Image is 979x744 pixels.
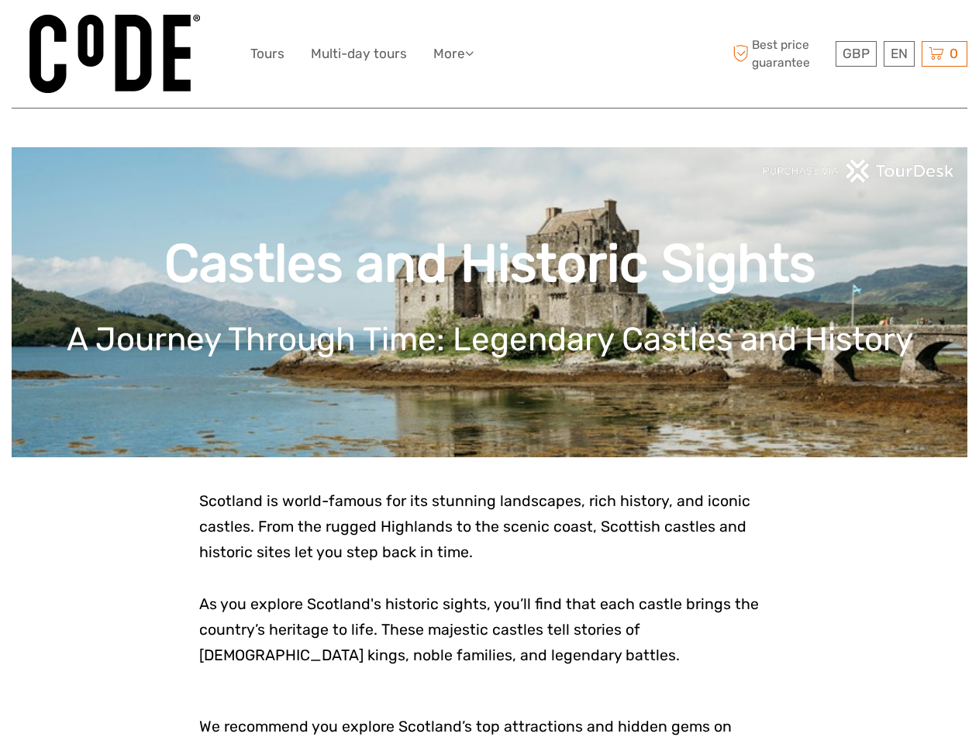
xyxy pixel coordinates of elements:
a: More [433,43,474,65]
span: 0 [947,46,960,61]
a: Multi-day tours [311,43,407,65]
span: Scotland is world-famous for its stunning landscapes, rich history, and iconic castles. From the ... [199,492,750,561]
a: Tours [250,43,284,65]
span: GBP [843,46,870,61]
span: Best price guarantee [729,36,832,71]
img: 992-d66cb919-c786-410f-a8a5-821cd0571317_logo_big.jpg [29,15,200,93]
span: As you explore Scotland's historic sights, you’ll find that each castle brings the country’s heri... [199,595,759,664]
h1: Castles and Historic Sights [35,232,944,295]
img: PurchaseViaTourDeskwhite.png [762,159,956,183]
div: EN [884,41,915,67]
h1: A Journey Through Time: Legendary Castles and History [35,320,944,359]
